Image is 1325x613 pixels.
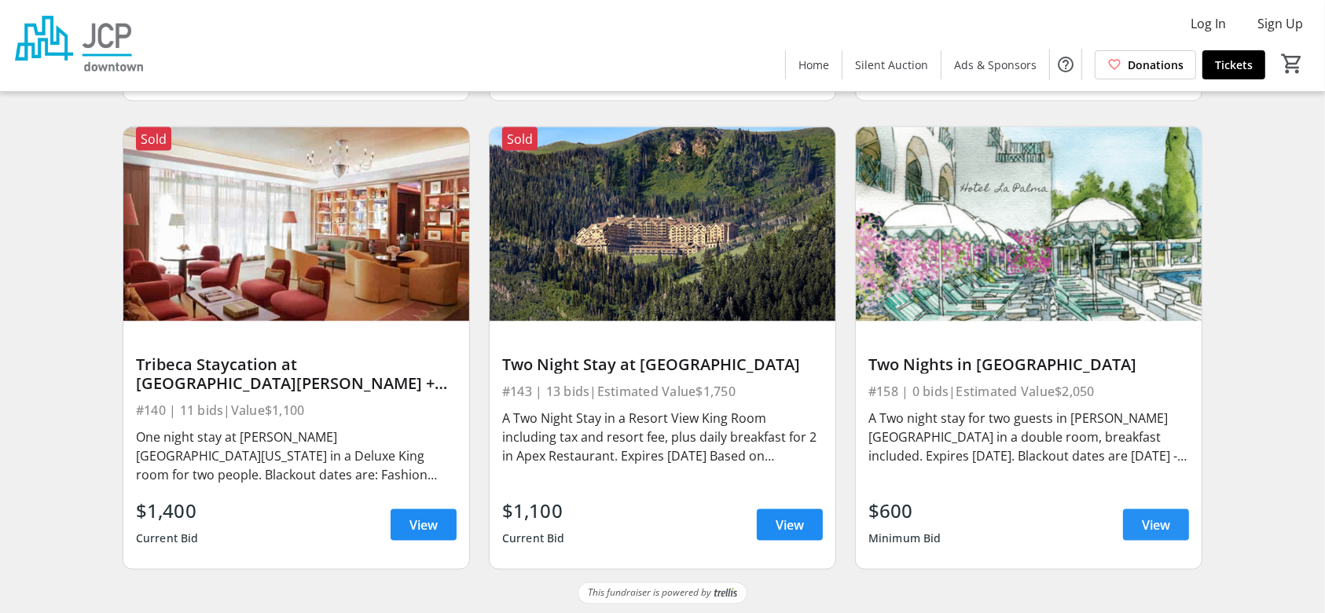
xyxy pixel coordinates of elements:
[868,409,1189,465] div: A Two night stay for two guests in [PERSON_NAME][GEOGRAPHIC_DATA] in a double room, breakfast inc...
[502,497,565,525] div: $1,100
[855,57,928,73] span: Silent Auction
[1095,50,1196,79] a: Donations
[1257,14,1303,33] span: Sign Up
[776,516,804,534] span: View
[502,409,823,465] div: A Two Night Stay in a Resort View King Room including tax and resort fee, plus daily breakfast fo...
[868,355,1189,374] div: Two Nights in [GEOGRAPHIC_DATA]
[136,355,457,393] div: Tribeca Staycation at [GEOGRAPHIC_DATA][PERSON_NAME] + Dinner
[868,380,1189,402] div: #158 | 0 bids | Estimated Value $2,050
[856,127,1202,322] img: Two Nights in Capri
[123,127,469,322] img: Tribeca Staycation at Fouquet's + Dinner
[798,57,829,73] span: Home
[1123,509,1189,541] a: View
[714,588,737,599] img: Trellis Logo
[502,380,823,402] div: #143 | 13 bids | Estimated Value $1,750
[954,57,1037,73] span: Ads & Sponsors
[1245,11,1316,36] button: Sign Up
[1215,57,1253,73] span: Tickets
[1128,57,1184,73] span: Donations
[391,509,457,541] a: View
[757,509,823,541] a: View
[1191,14,1226,33] span: Log In
[842,50,941,79] a: Silent Auction
[868,497,941,525] div: $600
[1050,49,1081,80] button: Help
[136,497,199,525] div: $1,400
[588,586,711,600] span: This fundraiser is powered by
[1202,50,1265,79] a: Tickets
[409,516,438,534] span: View
[502,525,565,553] div: Current Bid
[941,50,1049,79] a: Ads & Sponsors
[136,525,199,553] div: Current Bid
[136,399,457,421] div: #140 | 11 bids | Value $1,100
[136,127,171,151] div: Sold
[502,355,823,374] div: Two Night Stay at [GEOGRAPHIC_DATA]
[1142,516,1170,534] span: View
[490,127,835,322] img: Two Night Stay at Montage Deer Valley
[1278,50,1306,78] button: Cart
[868,525,941,553] div: Minimum Bid
[502,127,538,151] div: Sold
[1178,11,1239,36] button: Log In
[786,50,842,79] a: Home
[136,428,457,484] div: One night stay at [PERSON_NAME][GEOGRAPHIC_DATA][US_STATE] in a Deluxe King room for two people. ...
[9,6,149,85] img: Jewish Community Project's Logo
